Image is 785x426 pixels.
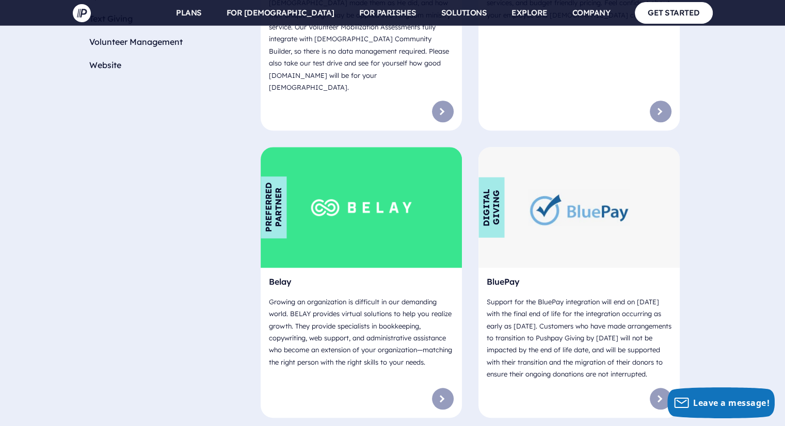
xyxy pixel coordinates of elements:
[261,176,286,238] div: Preferred Partner
[81,30,236,54] li: Volunteer Management
[693,397,770,408] span: Leave a message!
[487,292,671,385] p: Support for the BluePay integration will end on [DATE] with the final end of life for the integra...
[81,54,236,77] li: Website
[635,2,713,23] a: GET STARTED
[311,199,411,216] img: Belay - Logo
[487,276,671,291] h6: BluePay
[667,387,775,418] button: Leave a message!
[269,292,454,372] p: Growing an organization is difficult in our demanding world. BELAY provides virtual solutions to ...
[528,189,629,225] img: BluePay - Logo
[269,276,454,291] h6: Belay
[478,177,504,238] div: Digital Giving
